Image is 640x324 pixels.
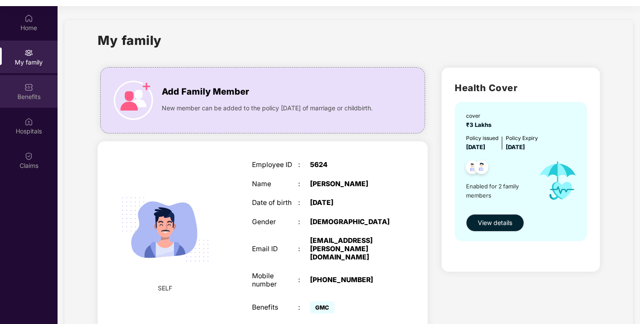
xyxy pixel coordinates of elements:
img: svg+xml;base64,PHN2ZyB4bWxucz0iaHR0cDovL3d3dy53My5vcmcvMjAwMC9zdmciIHdpZHRoPSI0OC45NDMiIGhlaWdodD... [471,158,492,179]
span: GMC [310,301,334,314]
span: [DATE] [466,143,485,150]
h1: My family [98,31,162,50]
div: : [298,218,310,226]
span: [DATE] [506,143,525,150]
button: View details [466,214,524,232]
div: Gender [252,218,298,226]
div: Email ID [252,245,298,253]
div: [PHONE_NUMBER] [310,276,391,284]
div: : [298,180,310,188]
div: [EMAIL_ADDRESS][PERSON_NAME][DOMAIN_NAME] [310,237,391,261]
img: svg+xml;base64,PHN2ZyB3aWR0aD0iMjAiIGhlaWdodD0iMjAiIHZpZXdCb3g9IjAgMCAyMCAyMCIgZmlsbD0ibm9uZSIgeG... [24,48,33,57]
img: svg+xml;base64,PHN2ZyB4bWxucz0iaHR0cDovL3d3dy53My5vcmcvMjAwMC9zdmciIHdpZHRoPSI0OC45NDMiIGhlaWdodD... [462,158,483,179]
img: svg+xml;base64,PHN2ZyBpZD0iQ2xhaW0iIHhtbG5zPSJodHRwOi8vd3d3LnczLm9yZy8yMDAwL3N2ZyIgd2lkdGg9IjIwIi... [24,152,33,160]
img: svg+xml;base64,PHN2ZyBpZD0iSG9tZSIgeG1sbnM9Imh0dHA6Ly93d3cudzMub3JnLzIwMDAvc3ZnIiB3aWR0aD0iMjAiIG... [24,14,33,23]
div: Policy Expiry [506,134,538,142]
div: Name [252,180,298,188]
div: : [298,245,310,253]
span: Enabled for 2 family members [466,182,531,200]
div: Policy issued [466,134,498,142]
div: : [298,304,310,312]
div: 5624 [310,161,391,169]
span: ₹3 Lakhs [466,121,495,128]
div: : [298,276,310,284]
span: New member can be added to the policy [DATE] of marriage or childbirth. [162,103,373,113]
img: icon [531,152,585,210]
img: icon [114,81,153,120]
img: svg+xml;base64,PHN2ZyB4bWxucz0iaHR0cDovL3d3dy53My5vcmcvMjAwMC9zdmciIHdpZHRoPSIyMjQiIGhlaWdodD0iMT... [111,175,219,283]
div: [DEMOGRAPHIC_DATA] [310,218,391,226]
span: SELF [158,283,172,293]
div: Date of birth [252,199,298,207]
div: : [298,199,310,207]
div: cover [466,112,495,120]
div: Employee ID [252,161,298,169]
img: svg+xml;base64,PHN2ZyBpZD0iQmVuZWZpdHMiIHhtbG5zPSJodHRwOi8vd3d3LnczLm9yZy8yMDAwL3N2ZyIgd2lkdGg9Ij... [24,83,33,92]
span: Add Family Member [162,85,249,99]
div: Mobile number [252,272,298,288]
div: [DATE] [310,199,391,207]
img: svg+xml;base64,PHN2ZyBpZD0iSG9zcGl0YWxzIiB4bWxucz0iaHR0cDovL3d3dy53My5vcmcvMjAwMC9zdmciIHdpZHRoPS... [24,117,33,126]
h2: Health Cover [455,81,586,95]
div: Benefits [252,304,298,312]
div: [PERSON_NAME] [310,180,391,188]
span: View details [478,218,512,228]
div: : [298,161,310,169]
